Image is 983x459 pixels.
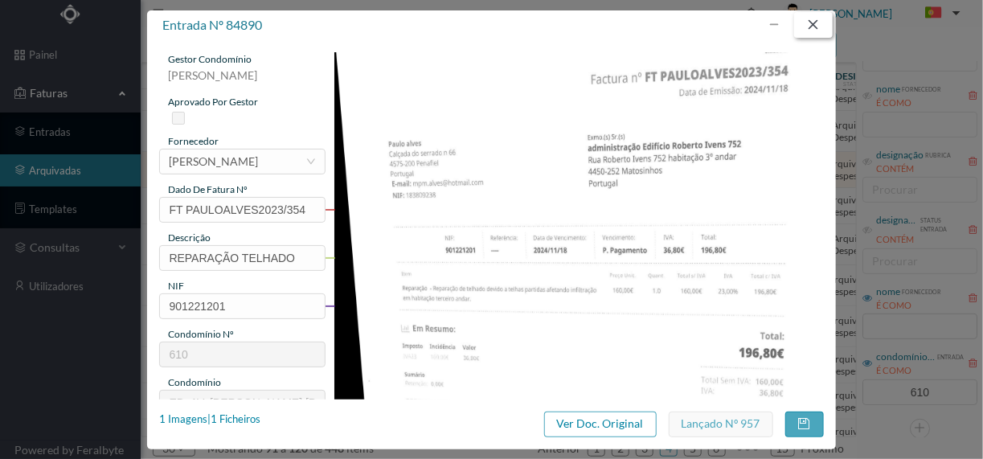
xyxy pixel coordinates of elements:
[169,150,258,174] div: Paulo Alves
[168,328,234,340] span: condomínio nº
[669,412,773,437] button: Lançado nº 957
[544,412,657,437] button: Ver Doc. Original
[306,157,316,166] i: icon: down
[168,53,252,65] span: gestor condomínio
[168,183,248,195] span: dado de fatura nº
[168,376,221,388] span: condomínio
[168,232,211,244] span: descrição
[168,280,184,292] span: NIF
[168,96,258,108] span: aprovado por gestor
[159,412,260,428] div: 1 Imagens | 1 Ficheiros
[168,135,219,147] span: fornecedor
[162,17,262,32] span: entrada nº 84890
[159,67,326,95] div: [PERSON_NAME]
[912,1,967,27] button: PT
